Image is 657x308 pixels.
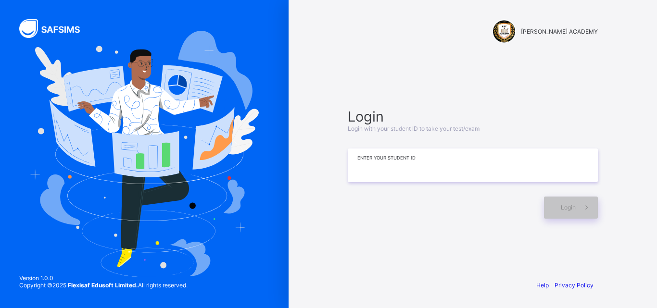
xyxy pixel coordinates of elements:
a: Privacy Policy [555,282,594,289]
span: Login [348,108,598,125]
a: Help [536,282,549,289]
span: [PERSON_NAME] ACADEMY [521,28,598,35]
span: Login with your student ID to take your test/exam [348,125,480,132]
span: Version 1.0.0 [19,274,188,282]
img: Hero Image [30,31,259,277]
strong: Flexisaf Edusoft Limited. [68,282,138,289]
img: SAFSIMS Logo [19,19,91,38]
span: Login [561,204,576,211]
span: Copyright © 2025 All rights reserved. [19,282,188,289]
